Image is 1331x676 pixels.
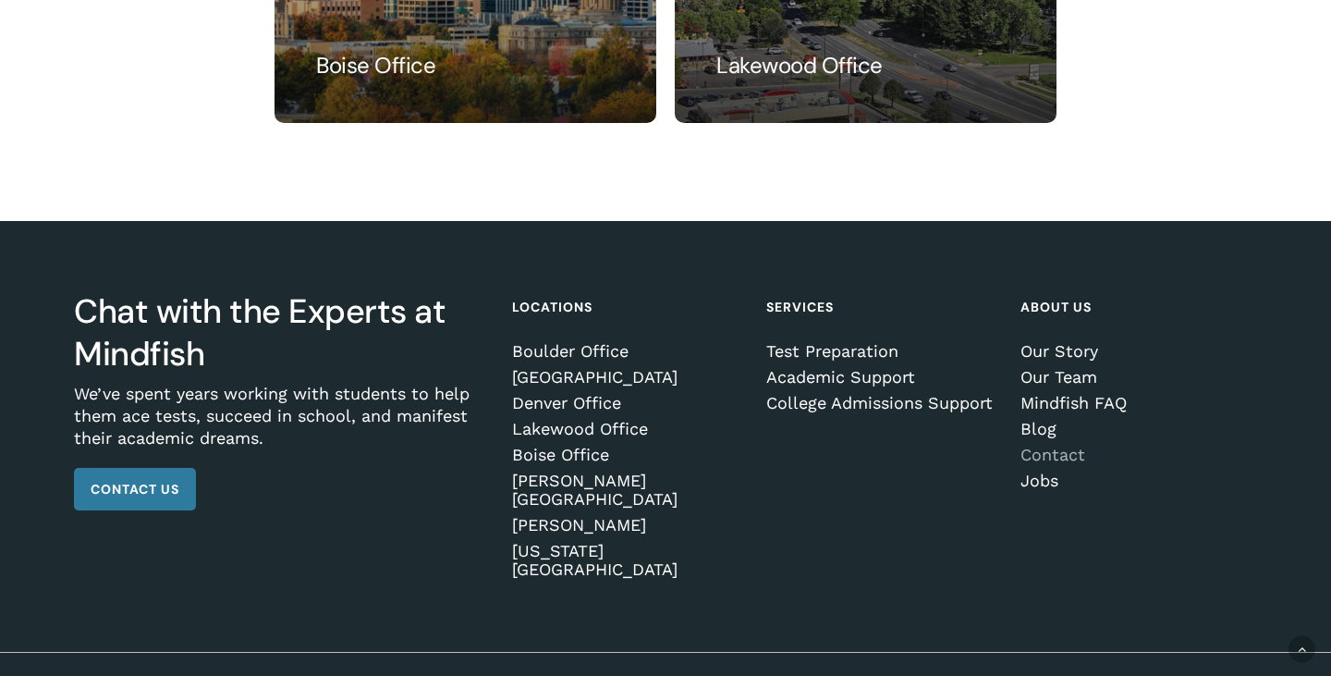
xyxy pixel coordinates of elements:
a: [PERSON_NAME][GEOGRAPHIC_DATA] [512,472,743,509]
h4: About Us [1020,290,1252,324]
a: Our Story [1020,342,1252,361]
h3: Chat with the Experts at Mindfish [74,290,488,375]
a: Jobs [1020,472,1252,490]
a: Lakewood Office [512,420,743,438]
a: [US_STATE][GEOGRAPHIC_DATA] [512,542,743,579]
a: [GEOGRAPHIC_DATA] [512,368,743,387]
a: Denver Office [512,394,743,412]
a: Contact Us [74,468,196,510]
a: Boise Office [512,446,743,464]
a: Mindfish FAQ [1020,394,1252,412]
iframe: Chatbot [1209,554,1305,650]
h4: Services [766,290,997,324]
a: Our Team [1020,368,1252,387]
a: [PERSON_NAME] [512,516,743,535]
a: College Admissions Support [766,394,997,412]
a: Blog [1020,420,1252,438]
h4: Locations [512,290,743,324]
span: Contact Us [91,480,179,498]
a: Academic Support [766,368,997,387]
p: We’ve spent years working with students to help them ace tests, succeed in school, and manifest t... [74,383,488,468]
a: Contact [1020,446,1252,464]
a: Boulder Office [512,342,743,361]
a: Test Preparation [766,342,997,361]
